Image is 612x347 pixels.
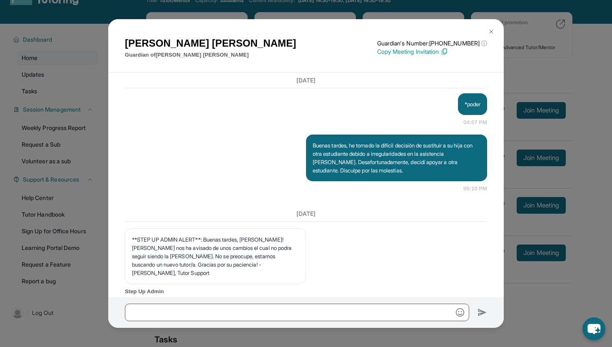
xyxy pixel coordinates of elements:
p: Guardian's Number: [PHONE_NUMBER] [377,39,487,47]
span: Step Up Admin [125,287,487,296]
h1: [PERSON_NAME] [PERSON_NAME] [125,36,296,51]
p: *poder [465,100,480,108]
p: Guardian of [PERSON_NAME] [PERSON_NAME] [125,51,296,59]
p: Copy Meeting Invitation [377,47,487,56]
img: Emoji [456,308,464,317]
span: 12:20 PM [125,295,487,304]
h3: [DATE] [125,210,487,218]
span: 04:07 PM [463,118,487,127]
h3: [DATE] [125,76,487,85]
p: Buenas tardes, he tomado la difícil decisión de sustituir a su hija con otra estudiante debido a ... [313,141,480,175]
button: chat-button [582,317,605,340]
img: Send icon [478,307,487,317]
img: Copy Icon [440,48,448,55]
p: **STEP UP ADMIN ALERT**: Buenas tardes, [PERSON_NAME]! [PERSON_NAME] nos ha avisado de unos cambi... [132,235,299,277]
span: ⓘ [481,39,487,47]
span: 05:10 PM [463,185,487,193]
img: Close Icon [488,28,495,35]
